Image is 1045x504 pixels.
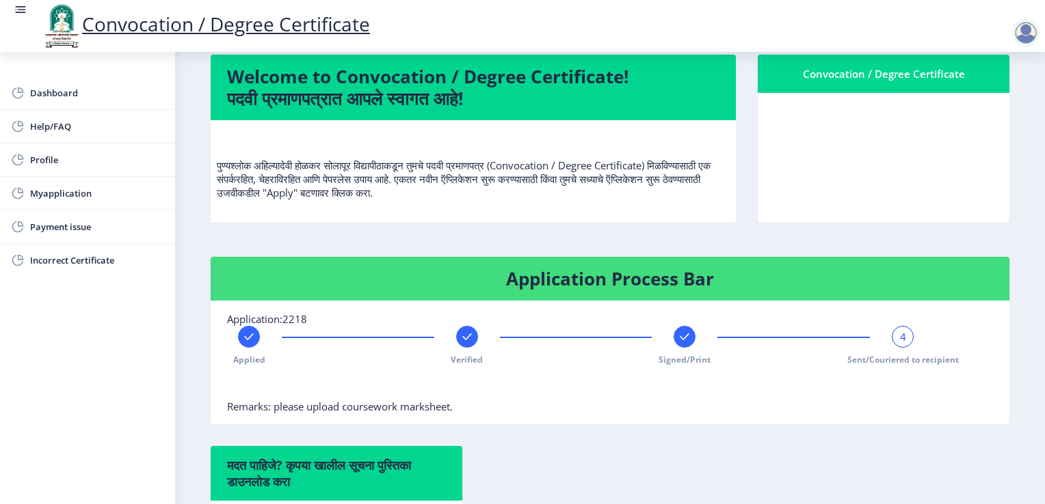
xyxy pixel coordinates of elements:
[30,152,164,168] span: Profile
[847,354,959,365] span: Sent/Couriered to recipient
[227,268,993,290] h4: Application Process Bar
[30,252,164,268] span: Incorrect Certificate
[774,66,993,82] div: Convocation / Degree Certificate
[227,66,719,109] h4: Welcome to Convocation / Degree Certificate! पदवी प्रमाणपत्रात आपले स्वागत आहे!
[227,400,453,413] span: Remarks: please upload coursework marksheet.
[30,185,164,201] span: Myapplication
[30,118,164,135] span: Help/FAQ
[227,312,307,326] span: Application:2218
[900,330,906,344] span: 4
[233,354,265,365] span: Applied
[659,354,711,365] span: Signed/Print
[227,457,446,490] h6: मदत पाहिजे? कृपया खालील सूचना पुस्तिका डाउनलोड करा
[41,11,370,37] a: Convocation / Degree Certificate
[30,85,164,101] span: Dashboard
[217,131,730,199] p: पुण्यश्लोक अहिल्यादेवी होळकर सोलापूर विद्यापीठाकडून तुमचे पदवी प्रमाणपत्र (Convocation / Degree C...
[41,3,82,49] img: logo
[30,219,164,235] span: Payment issue
[451,354,483,365] span: Verified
